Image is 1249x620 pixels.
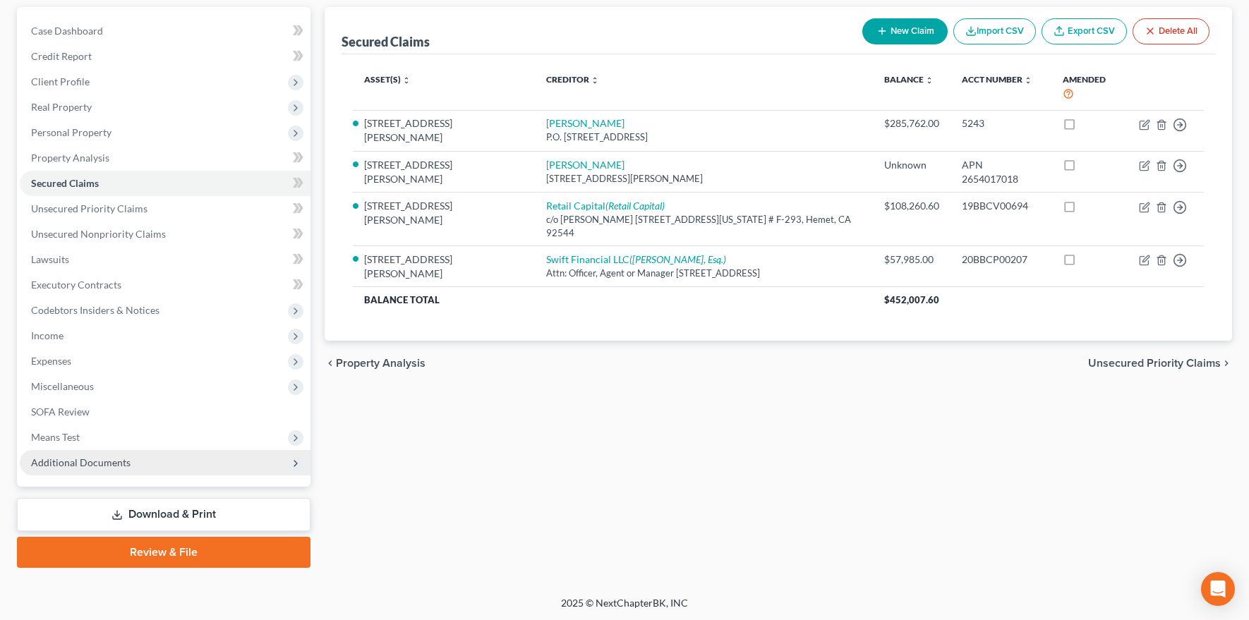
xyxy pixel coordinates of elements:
i: unfold_more [591,76,599,85]
span: Secured Claims [31,177,99,189]
button: Import CSV [953,18,1036,44]
i: chevron_left [325,358,336,369]
button: chevron_left Property Analysis [325,358,426,369]
th: Balance Total [353,287,873,312]
a: Case Dashboard [20,18,310,44]
div: 5243 [962,116,1040,130]
div: P.O. [STREET_ADDRESS] [546,130,862,144]
a: Creditor unfold_more [546,74,599,85]
div: $285,762.00 [884,116,939,130]
a: Secured Claims [20,171,310,196]
a: Executory Contracts [20,272,310,298]
li: [STREET_ADDRESS][PERSON_NAME] [364,199,524,227]
a: Balance unfold_more [884,74,934,85]
li: [STREET_ADDRESS][PERSON_NAME] [364,116,524,145]
span: Case Dashboard [31,25,103,37]
span: Real Property [31,101,92,113]
div: $57,985.00 [884,253,939,267]
th: Amended [1051,66,1128,110]
span: Executory Contracts [31,279,121,291]
span: Unsecured Priority Claims [1088,358,1221,369]
a: Credit Report [20,44,310,69]
a: Lawsuits [20,247,310,272]
i: (Retail Capital) [605,200,665,212]
li: [STREET_ADDRESS][PERSON_NAME] [364,253,524,281]
a: Download & Print [17,498,310,531]
div: $108,260.60 [884,199,939,213]
span: Expenses [31,355,71,367]
div: Attn: Officer, Agent or Manager [STREET_ADDRESS] [546,267,862,280]
span: Personal Property [31,126,111,138]
span: Miscellaneous [31,380,94,392]
a: SOFA Review [20,399,310,425]
i: unfold_more [925,76,934,85]
div: [STREET_ADDRESS][PERSON_NAME] [546,172,862,186]
span: Means Test [31,431,80,443]
span: Income [31,329,64,341]
a: Property Analysis [20,145,310,171]
a: Unsecured Priority Claims [20,196,310,221]
i: chevron_right [1221,358,1232,369]
a: Review & File [17,537,310,568]
li: [STREET_ADDRESS][PERSON_NAME] [364,158,524,186]
div: Unknown [884,158,939,172]
div: APN 2654017018 [962,158,1040,186]
span: Client Profile [31,75,90,87]
a: [PERSON_NAME] [546,117,624,129]
a: Export CSV [1042,18,1127,44]
a: Acct Number unfold_more [962,74,1032,85]
a: Swift Financial LLC([PERSON_NAME], Esq.) [546,253,726,265]
span: Additional Documents [31,456,131,468]
div: 19BBCV00694 [962,199,1040,213]
div: Open Intercom Messenger [1201,572,1235,606]
span: SOFA Review [31,406,90,418]
span: Property Analysis [31,152,109,164]
i: unfold_more [402,76,411,85]
i: unfold_more [1024,76,1032,85]
span: Codebtors Insiders & Notices [31,304,159,316]
a: Asset(s) unfold_more [364,74,411,85]
span: Lawsuits [31,253,69,265]
i: ([PERSON_NAME], Esq.) [629,253,726,265]
a: Unsecured Nonpriority Claims [20,221,310,247]
button: New Claim [862,18,948,44]
a: [PERSON_NAME] [546,159,624,171]
span: Property Analysis [336,358,426,369]
a: Retail Capital(Retail Capital) [546,200,665,212]
span: $452,007.60 [884,294,939,305]
div: c/o [PERSON_NAME] [STREET_ADDRESS][US_STATE] # F-293, Hemet, CA 92544 [546,213,862,239]
span: Credit Report [31,50,92,62]
span: Unsecured Nonpriority Claims [31,228,166,240]
div: Secured Claims [342,33,430,50]
button: Unsecured Priority Claims chevron_right [1088,358,1232,369]
div: 20BBCP00207 [962,253,1040,267]
span: Unsecured Priority Claims [31,202,147,214]
button: Delete All [1133,18,1209,44]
